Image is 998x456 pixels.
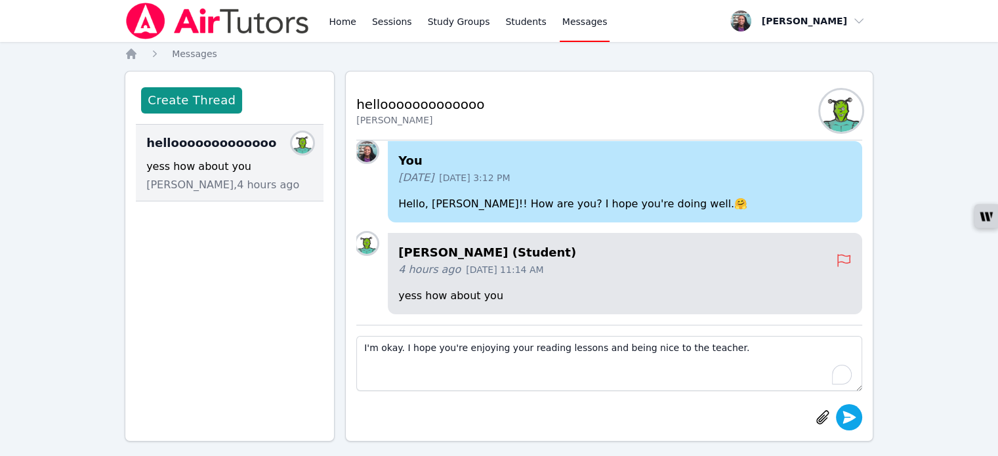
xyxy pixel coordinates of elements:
[398,152,852,170] h4: You
[125,47,873,60] nav: Breadcrumb
[356,114,484,127] div: [PERSON_NAME]
[356,141,377,162] img: Nneka Dibia
[466,263,543,276] span: [DATE] 11:14 AM
[141,87,242,114] button: Create Thread
[562,15,608,28] span: Messages
[439,171,510,184] span: [DATE] 3:12 PM
[356,233,377,254] img: Anthony Garcia
[172,47,217,60] a: Messages
[146,159,313,175] div: yess how about you
[356,336,862,391] textarea: To enrich screen reader interactions, please activate Accessibility in Grammarly extension settings
[820,90,862,132] img: Anthony Garcia
[398,243,836,262] h4: [PERSON_NAME] (Student)
[398,288,852,304] p: yess how about you
[398,170,434,186] span: [DATE]
[146,177,299,193] span: [PERSON_NAME], 4 hours ago
[292,133,313,154] img: Anthony Garcia
[136,125,323,201] div: helloooooooooooooAnthony Garciayess how about you[PERSON_NAME],4 hours ago
[172,49,217,59] span: Messages
[125,3,310,39] img: Air Tutors
[398,196,852,212] p: Hello, [PERSON_NAME]!! How are you? I hope you're doing well.🤗
[398,262,461,278] span: 4 hours ago
[146,134,276,152] span: hellooooooooooooo
[356,95,484,114] h2: hellooooooooooooo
